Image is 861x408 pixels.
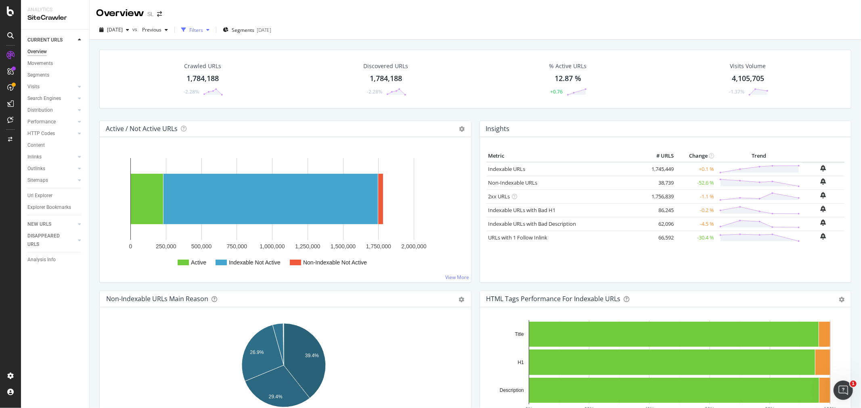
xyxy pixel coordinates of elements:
div: CURRENT URLS [27,36,63,44]
text: 0 [129,243,132,250]
h4: Insights [486,123,510,134]
div: [DATE] [257,27,271,33]
div: 12.87 % [555,73,581,84]
span: vs [132,26,139,33]
div: Filters [189,27,203,33]
div: -1.37% [729,88,744,95]
td: 38,739 [643,176,676,189]
div: Overview [96,6,144,20]
div: bell-plus [821,233,826,239]
div: Explorer Bookmarks [27,203,71,212]
div: Content [27,141,45,150]
span: 1 [850,381,857,387]
td: -4.5 % [676,217,716,231]
div: 1,784,188 [370,73,402,84]
a: DISAPPEARED URLS [27,232,75,249]
a: CURRENT URLS [27,36,75,44]
div: Inlinks [27,153,42,161]
td: -30.4 % [676,231,716,244]
td: -52.6 % [676,176,716,189]
div: Sitemaps [27,176,48,185]
div: HTML Tags Performance for Indexable URLs [486,295,621,303]
div: Analysis Info [27,256,56,264]
text: Description [499,387,524,393]
text: 29.4% [269,394,283,400]
a: Analysis Info [27,256,84,264]
div: % Active URLs [549,62,587,70]
div: 4,105,705 [732,73,764,84]
a: Indexable URLs with Bad H1 [488,206,556,214]
div: Movements [27,59,53,68]
h4: Active / Not Active URLs [106,123,178,134]
th: # URLS [643,150,676,162]
div: Overview [27,48,47,56]
a: HTTP Codes [27,129,75,138]
a: Segments [27,71,84,79]
span: 2025 Sep. 26th [107,26,123,33]
text: Indexable Not Active [229,259,281,266]
td: -0.2 % [676,203,716,217]
div: DISAPPEARED URLS [27,232,68,249]
text: 1,250,000 [295,243,320,250]
text: 39.4% [305,353,319,358]
div: 1,784,188 [186,73,219,84]
span: Segments [232,27,254,33]
th: Metric [486,150,644,162]
a: Content [27,141,84,150]
text: Non-Indexable Not Active [303,259,367,266]
button: [DATE] [96,23,132,36]
a: 2xx URLs [488,193,510,200]
td: 62,096 [643,217,676,231]
div: Crawled URLs [184,62,221,70]
div: Non-Indexable URLs Main Reason [106,295,208,303]
td: 66,592 [643,231,676,244]
a: Non-Indexable URLs [488,179,538,186]
div: bell-plus [821,219,826,226]
div: Performance [27,118,56,126]
text: H1 [517,360,524,365]
text: 1,500,000 [331,243,356,250]
iframe: Intercom live chat [834,381,853,400]
text: 250,000 [156,243,176,250]
a: Explorer Bookmarks [27,203,84,212]
div: SL [147,10,154,18]
div: HTTP Codes [27,129,55,138]
button: Previous [139,23,171,36]
a: Movements [27,59,84,68]
span: Previous [139,26,161,33]
a: Inlinks [27,153,75,161]
div: Distribution [27,106,53,114]
text: 2,000,000 [401,243,426,250]
td: 86,245 [643,203,676,217]
div: Segments [27,71,49,79]
a: Distribution [27,106,75,114]
a: Overview [27,48,84,56]
div: SiteCrawler [27,13,83,23]
div: Outlinks [27,164,45,173]
div: bell-plus [821,178,826,185]
text: 500,000 [191,243,212,250]
td: 1,745,449 [643,162,676,176]
i: Options [459,126,465,132]
th: Trend [716,150,802,162]
text: 1,750,000 [366,243,391,250]
a: Outlinks [27,164,75,173]
div: gear [839,297,844,302]
a: Url Explorer [27,192,84,200]
a: Search Engines [27,94,75,103]
td: +0.1 % [676,162,716,176]
a: URLs with 1 Follow Inlink [488,234,548,241]
div: NEW URLS [27,220,51,229]
text: 26.9% [250,350,264,355]
a: View More [446,274,469,281]
a: Indexable URLs with Bad Description [488,220,576,227]
button: Segments[DATE] [220,23,274,36]
div: +0.76 [550,88,563,95]
text: 1,000,000 [260,243,285,250]
div: Url Explorer [27,192,52,200]
th: Change [676,150,716,162]
text: Title [515,331,524,337]
td: -1.1 % [676,189,716,203]
svg: A chart. [106,150,461,276]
